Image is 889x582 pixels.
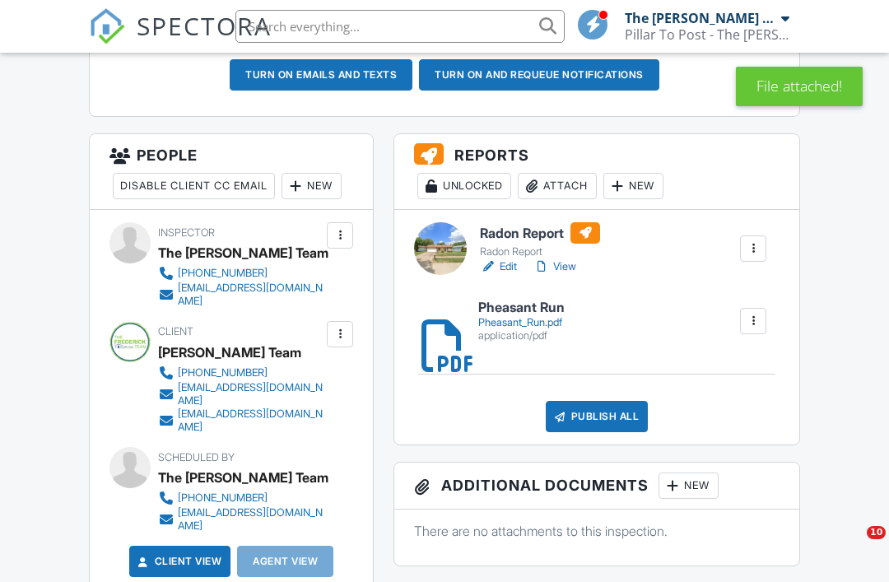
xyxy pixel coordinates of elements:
[178,366,268,379] div: [PHONE_NUMBER]
[90,134,373,210] h3: People
[158,506,323,533] a: [EMAIL_ADDRESS][DOMAIN_NAME]
[480,222,600,258] a: Radon Report Radon Report
[158,340,301,365] div: [PERSON_NAME] Team
[137,8,272,43] span: SPECTORA
[625,10,777,26] div: The [PERSON_NAME] Team
[158,240,328,265] div: The [PERSON_NAME] Team
[158,226,215,239] span: Inspector
[178,282,323,308] div: [EMAIL_ADDRESS][DOMAIN_NAME]
[833,526,873,566] iframe: Intercom live chat
[546,401,649,432] div: Publish All
[414,522,780,540] p: There are no attachments to this inspection.
[867,526,886,539] span: 10
[158,451,235,463] span: Scheduled By
[518,173,597,199] div: Attach
[158,265,323,282] a: [PHONE_NUMBER]
[113,173,275,199] div: Disable Client CC Email
[178,381,323,407] div: [EMAIL_ADDRESS][DOMAIN_NAME]
[478,329,565,342] div: application/pdf
[158,282,323,308] a: [EMAIL_ADDRESS][DOMAIN_NAME]
[480,258,517,275] a: Edit
[235,10,565,43] input: Search everything...
[158,325,193,338] span: Client
[178,491,268,505] div: [PHONE_NUMBER]
[158,465,328,490] div: The [PERSON_NAME] Team
[89,8,125,44] img: The Best Home Inspection Software - Spectora
[158,365,323,381] a: [PHONE_NUMBER]
[659,473,719,499] div: New
[135,553,222,570] a: Client View
[603,173,663,199] div: New
[394,463,799,510] h3: Additional Documents
[282,173,342,199] div: New
[478,300,565,315] h6: Pheasant Run
[178,407,323,434] div: [EMAIL_ADDRESS][DOMAIN_NAME]
[533,258,576,275] a: View
[736,67,863,106] div: File attached!
[480,222,600,244] h6: Radon Report
[480,245,600,258] div: Radon Report
[178,267,268,280] div: [PHONE_NUMBER]
[89,22,272,57] a: SPECTORA
[419,59,659,91] button: Turn on and Requeue Notifications
[230,59,412,91] button: Turn on emails and texts
[478,316,565,329] div: Pheasant_Run.pdf
[158,381,323,407] a: [EMAIL_ADDRESS][DOMAIN_NAME]
[417,173,511,199] div: Unlocked
[478,300,565,342] a: Pheasant Run Pheasant_Run.pdf application/pdf
[178,506,323,533] div: [EMAIL_ADDRESS][DOMAIN_NAME]
[394,134,799,210] h3: Reports
[625,26,789,43] div: Pillar To Post - The Frederick Team
[158,490,323,506] a: [PHONE_NUMBER]
[158,407,323,434] a: [EMAIL_ADDRESS][DOMAIN_NAME]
